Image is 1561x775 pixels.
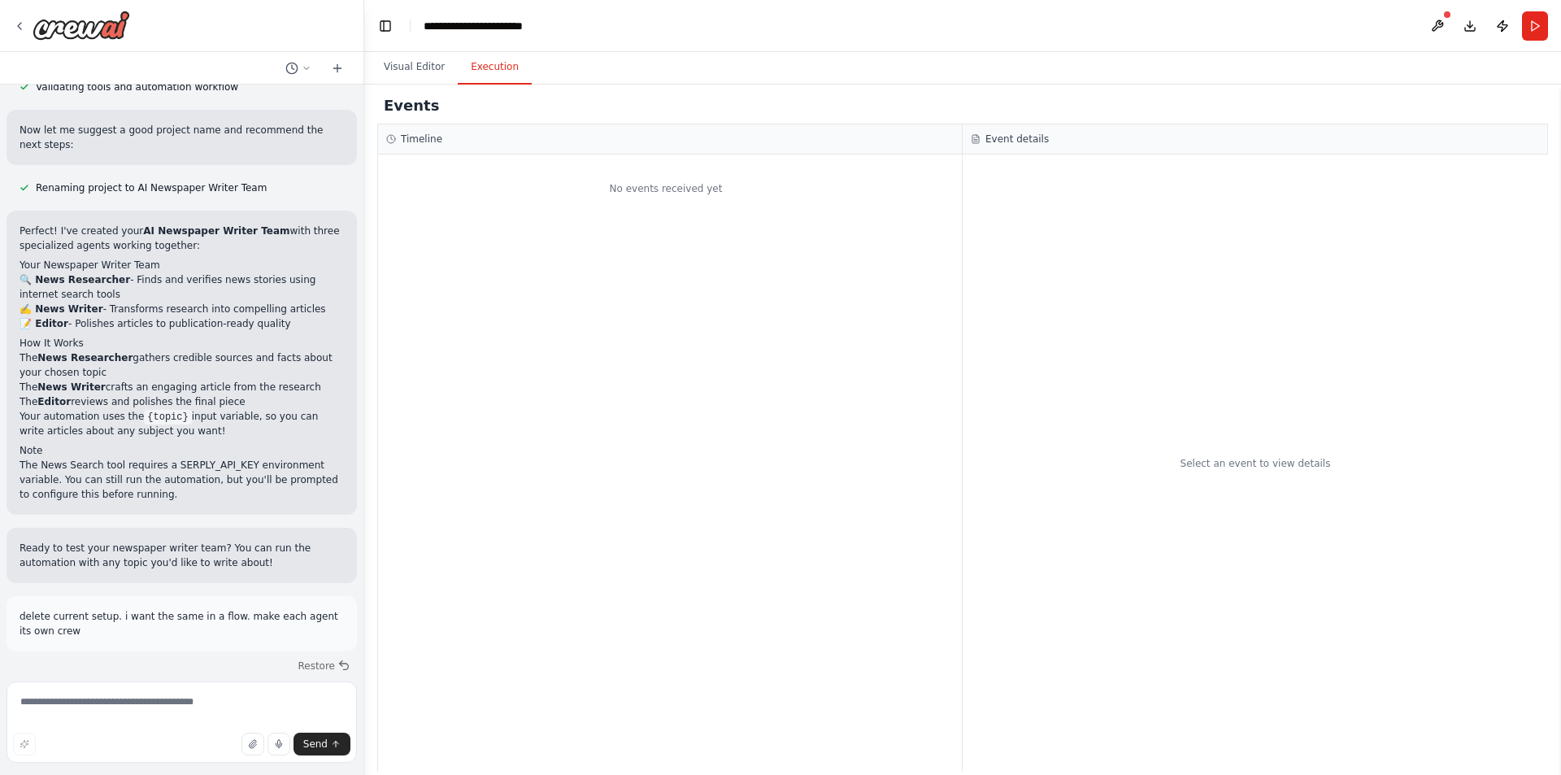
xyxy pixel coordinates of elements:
p: delete current setup. i want the same in a flow. make each agent its own crew [20,609,344,638]
h2: How It Works [20,336,344,350]
h2: Your Newspaper Writer Team [20,258,344,272]
button: Switch to previous chat [279,59,318,78]
h3: Timeline [401,133,442,146]
strong: Editor [37,396,71,407]
strong: News Researcher [37,352,133,364]
strong: AI Newspaper Writer Team [143,225,289,237]
button: Improve this prompt [13,733,36,755]
strong: News Writer [37,381,105,393]
span: Send [303,738,328,751]
nav: breadcrumb [424,18,562,34]
h3: Event details [985,133,1049,146]
h2: Note [20,443,344,458]
button: Restore [291,655,357,677]
button: Execution [458,50,532,85]
p: Ready to test your newspaper writer team? You can run the automation with any topic you'd like to... [20,541,344,570]
p: - Finds and verifies news stories using internet search tools - Transforms research into compelli... [20,272,344,331]
li: The gathers credible sources and facts about your chosen topic [20,350,344,380]
img: Logo [33,11,130,40]
button: Start a new chat [324,59,350,78]
p: The News Search tool requires a SERPLY_API_KEY environment variable. You can still run the automa... [20,458,344,502]
strong: 📝 Editor [20,318,68,329]
p: Your automation uses the input variable, so you can write articles about any subject you want! [20,409,344,438]
strong: ✍️ News Writer [20,303,103,315]
h2: Events [384,94,439,117]
li: The crafts an engaging article from the research [20,380,344,394]
strong: 🔍 News Researcher [20,274,130,285]
button: Upload files [241,733,264,755]
p: Now let me suggest a good project name and recommend the next steps: [20,123,344,152]
code: {topic} [144,410,191,425]
button: Send [294,733,350,755]
div: No events received yet [378,163,954,215]
button: Visual Editor [371,50,458,85]
div: Select an event to view details [1181,457,1331,470]
span: Renaming project to AI Newspaper Writer Team [36,181,267,194]
p: Perfect! I've created your with three specialized agents working together: [20,224,344,253]
li: The reviews and polishes the final piece [20,394,344,409]
span: Validating tools and automation workflow [36,81,238,94]
button: Hide left sidebar [374,15,397,37]
button: Click to speak your automation idea [267,733,290,755]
